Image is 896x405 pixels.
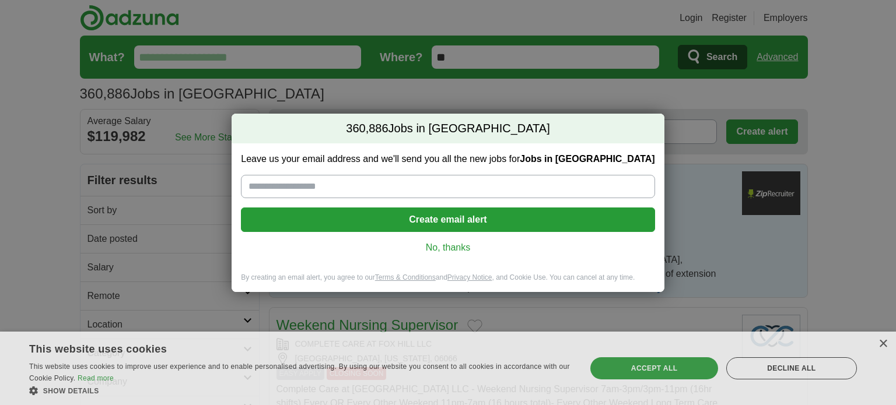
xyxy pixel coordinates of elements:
div: Accept all [590,357,717,379]
div: By creating an email alert, you agree to our and , and Cookie Use. You can cancel at any time. [232,273,664,292]
span: 360,886 [346,121,388,137]
a: Terms & Conditions [375,273,436,281]
button: Create email alert [241,207,654,232]
label: Leave us your email address and we'll send you all the new jobs for [241,153,654,165]
div: Close [878,340,887,348]
a: No, thanks [250,241,645,254]
span: Show details [43,387,99,395]
div: Show details [29,385,570,396]
a: Privacy Notice [447,273,492,281]
span: This website uses cookies to improve user experience and to enable personalised advertising. By u... [29,362,570,382]
div: Decline all [726,357,857,379]
strong: Jobs in [GEOGRAPHIC_DATA] [520,154,654,164]
h2: Jobs in [GEOGRAPHIC_DATA] [232,114,664,144]
a: Read more, opens a new window [78,374,114,382]
div: This website uses cookies [29,339,541,356]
